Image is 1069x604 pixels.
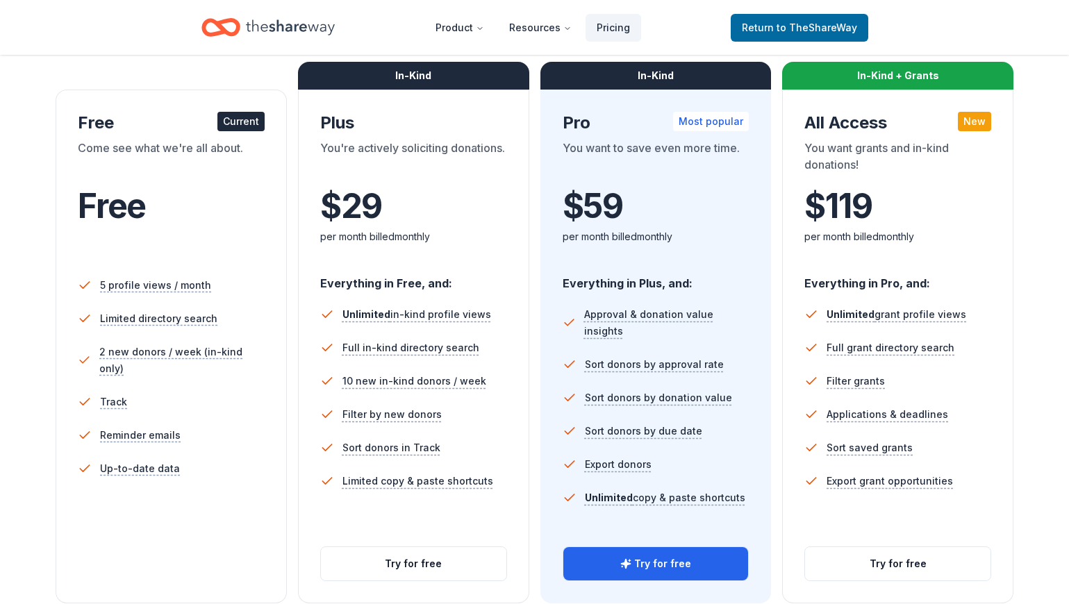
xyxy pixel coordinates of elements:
[585,356,724,373] span: Sort donors by approval rate
[563,112,749,134] div: Pro
[498,14,583,42] button: Resources
[100,310,217,327] span: Limited directory search
[584,306,749,339] span: Approval & donation value insights
[585,492,745,503] span: copy & paste shortcuts
[298,62,529,90] div: In-Kind
[742,19,857,36] span: Return
[100,460,180,477] span: Up-to-date data
[320,140,507,178] div: You're actively soliciting donations.
[78,140,265,178] div: Come see what we're all about.
[78,185,146,226] span: Free
[585,492,633,503] span: Unlimited
[805,547,991,580] button: Try for free
[320,187,382,226] span: $ 29
[804,228,991,245] div: per month billed monthly
[342,308,491,320] span: in-kind profile views
[540,62,772,90] div: In-Kind
[320,228,507,245] div: per month billed monthly
[100,427,181,444] span: Reminder emails
[563,187,623,226] span: $ 59
[777,22,857,33] span: to TheShareWay
[827,406,948,423] span: Applications & deadlines
[586,14,641,42] a: Pricing
[342,339,479,356] span: Full in-kind directory search
[585,389,732,406] span: Sort donors by donation value
[100,394,127,410] span: Track
[827,473,953,489] span: Export grant opportunities
[585,423,702,439] span: Sort donors by due date
[342,406,442,423] span: Filter by new donors
[827,308,875,320] span: Unlimited
[342,373,486,389] span: 10 new in-kind donors / week
[217,112,265,131] div: Current
[321,547,506,580] button: Try for free
[563,547,749,580] button: Try for free
[342,308,390,320] span: Unlimited
[804,263,991,292] div: Everything in Pro, and:
[342,473,493,489] span: Limited copy & paste shortcuts
[804,112,991,134] div: All Access
[424,14,495,42] button: Product
[320,263,507,292] div: Everything in Free, and:
[320,112,507,134] div: Plus
[804,187,872,226] span: $ 119
[827,373,885,389] span: Filter grants
[563,228,749,245] div: per month billed monthly
[585,456,652,473] span: Export donors
[201,11,335,44] a: Home
[782,62,1013,90] div: In-Kind + Grants
[563,140,749,178] div: You want to save even more time.
[958,112,991,131] div: New
[673,112,749,131] div: Most popular
[827,308,966,320] span: grant profile views
[424,11,641,44] nav: Main
[78,112,265,134] div: Free
[100,277,211,294] span: 5 profile views / month
[563,263,749,292] div: Everything in Plus, and:
[827,439,913,456] span: Sort saved grants
[99,344,264,377] span: 2 new donors / week (in-kind only)
[731,14,868,42] a: Returnto TheShareWay
[804,140,991,178] div: You want grants and in-kind donations!
[342,439,440,456] span: Sort donors in Track
[827,339,954,356] span: Full grant directory search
